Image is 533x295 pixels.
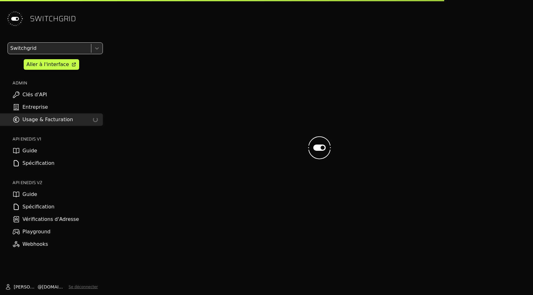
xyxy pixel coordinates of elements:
span: SWITCHGRID [30,14,76,24]
h2: API ENEDIS v1 [12,136,103,142]
img: Switchgrid Logo [5,9,25,29]
span: [DOMAIN_NAME] [42,284,66,290]
h2: API ENEDIS v2 [12,179,103,186]
div: loading [93,117,98,122]
button: Se déconnecter [69,284,98,289]
span: [PERSON_NAME] [14,284,38,290]
span: @ [38,284,42,290]
a: Aller à l'interface [24,59,79,70]
div: Aller à l'interface [26,61,69,68]
h2: ADMIN [12,80,103,86]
